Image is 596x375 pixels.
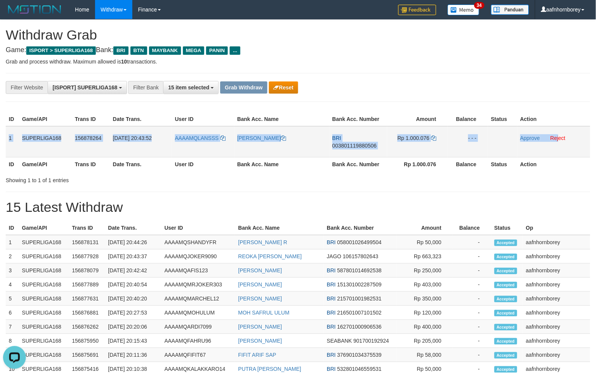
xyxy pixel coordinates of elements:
td: [DATE] 20:20:06 [105,320,161,334]
td: aafnhornborey [523,320,590,334]
a: MOH SAFRUL ULUM [238,310,289,316]
th: Bank Acc. Number [329,157,387,171]
td: [DATE] 20:27:53 [105,306,161,320]
td: Rp 120,000 [397,306,453,320]
a: AAAAMQLANSSS [175,135,226,141]
span: Accepted [494,310,517,316]
td: 4 [6,278,19,292]
span: Accepted [494,268,517,274]
td: SUPERLIGA168 [19,334,69,348]
th: Date Trans. [105,221,161,235]
td: 156877889 [69,278,105,292]
td: - [453,235,491,249]
span: SEABANK [327,338,352,344]
td: 6 [6,306,19,320]
td: AAAAMQMARCHEL12 [161,292,235,306]
td: [DATE] 20:44:26 [105,235,161,249]
td: aafnhornborey [523,292,590,306]
th: Amount [397,221,453,235]
td: AAAAMQSHANDYFR [161,235,235,249]
a: [PERSON_NAME] [238,324,282,330]
span: BRI [113,46,128,55]
td: [DATE] 20:40:20 [105,292,161,306]
span: Copy 003801119880506 to clipboard [332,143,377,149]
span: ISPORT > SUPERLIGA168 [26,46,96,55]
td: AAAAMQAFIS123 [161,264,235,278]
span: AAAAMQLANSSS [175,135,219,141]
th: Balance [453,221,491,235]
td: Rp 350,000 [397,292,453,306]
th: Game/API [19,221,69,235]
button: Reset [269,81,298,94]
span: [ISPORT] SUPERLIGA168 [52,84,117,91]
td: AAAAMQMRJOKER303 [161,278,235,292]
span: Copy 215701001982531 to clipboard [337,296,382,302]
span: BRI [332,135,341,141]
span: 34 [474,2,485,9]
th: ID [6,157,19,171]
td: SUPERLIGA168 [19,235,69,249]
td: AAAAMQFAHRU96 [161,334,235,348]
td: - [453,320,491,334]
span: BRI [327,281,335,288]
td: - [453,348,491,362]
th: ID [6,221,19,235]
th: Op [523,221,590,235]
button: Grab Withdraw [220,81,267,94]
span: BRI [327,366,335,372]
td: - [453,292,491,306]
a: FIFIT ARIF SAP [238,352,276,358]
td: 156875691 [69,348,105,362]
span: Copy 151301002287509 to clipboard [337,281,382,288]
td: aafnhornborey [523,348,590,362]
td: Rp 205,000 [397,334,453,348]
span: Copy 058001026499504 to clipboard [337,239,382,245]
span: Accepted [494,352,517,359]
td: SUPERLIGA168 [19,348,69,362]
th: ID [6,112,19,126]
span: Accepted [494,240,517,246]
td: AAAAMQARDI7099 [161,320,235,334]
th: Trans ID [72,157,110,171]
a: [PERSON_NAME] [237,135,286,141]
th: Action [517,157,590,171]
span: Accepted [494,282,517,288]
td: Rp 663,323 [397,249,453,264]
span: MAYBANK [149,46,181,55]
td: Rp 250,000 [397,264,453,278]
td: 156878131 [69,235,105,249]
a: Copy 1000076 to clipboard [431,135,436,141]
a: Approve [520,135,540,141]
td: [DATE] 20:15:43 [105,334,161,348]
span: BRI [327,239,335,245]
td: - [453,264,491,278]
td: 156876262 [69,320,105,334]
td: Rp 50,000 [397,235,453,249]
th: Date Trans. [110,157,172,171]
button: Open LiveChat chat widget [3,3,26,26]
td: 156877631 [69,292,105,306]
span: [DATE] 20:43:52 [113,135,152,141]
a: [PERSON_NAME] [238,267,282,273]
th: Status [491,221,523,235]
td: aafnhornborey [523,278,590,292]
span: 15 item selected [168,84,209,91]
td: Rp 58,000 [397,348,453,362]
th: Game/API [19,157,72,171]
td: - - - [448,126,488,157]
td: SUPERLIGA168 [19,320,69,334]
td: [DATE] 20:11:36 [105,348,161,362]
span: Accepted [494,324,517,331]
td: 8 [6,334,19,348]
th: Bank Acc. Name [234,157,329,171]
span: Accepted [494,338,517,345]
td: AAAAMQJOKER9090 [161,249,235,264]
img: Feedback.jpg [398,5,436,15]
th: Rp 1.000.076 [387,157,448,171]
th: Bank Acc. Name [235,221,324,235]
div: Filter Website [6,81,48,94]
td: SUPERLIGA168 [19,292,69,306]
td: aafnhornborey [523,334,590,348]
td: - [453,306,491,320]
td: [DATE] 20:42:42 [105,264,161,278]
